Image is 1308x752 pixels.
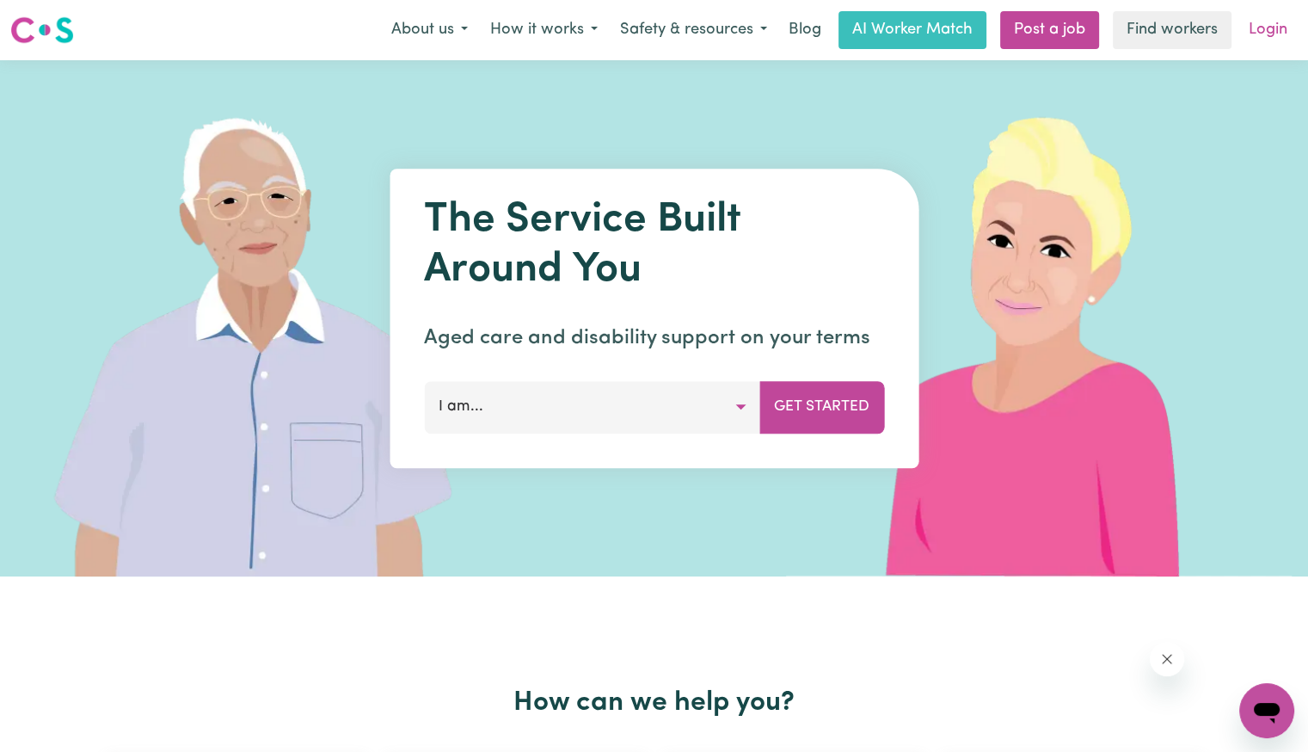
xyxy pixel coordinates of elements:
[424,381,760,433] button: I am...
[424,196,884,295] h1: The Service Built Around You
[1000,11,1099,49] a: Post a job
[10,12,104,26] span: Need any help?
[1239,683,1294,738] iframe: Button to launch messaging window
[380,12,479,48] button: About us
[759,381,884,433] button: Get Started
[1113,11,1231,49] a: Find workers
[609,12,778,48] button: Safety & resources
[479,12,609,48] button: How it works
[424,323,884,354] p: Aged care and disability support on your terms
[10,15,74,46] img: Careseekers logo
[838,11,986,49] a: AI Worker Match
[1150,642,1184,676] iframe: Close message
[778,11,832,49] a: Blog
[97,687,1212,719] h2: How can we help you?
[10,10,74,50] a: Careseekers logo
[1238,11,1298,49] a: Login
